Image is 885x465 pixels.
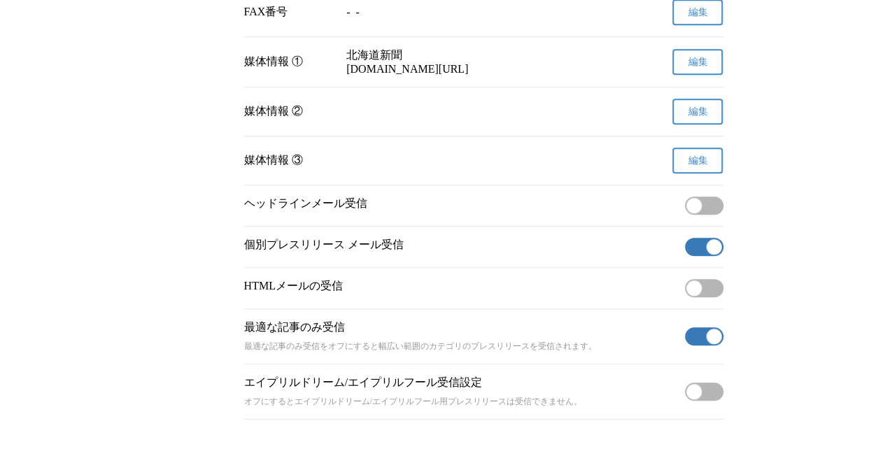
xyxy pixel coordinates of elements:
p: オフにするとエイプリルドリーム/エイプリルフール用プレスリリースは受信できません。 [244,396,679,408]
button: 編集 [672,148,723,173]
p: ヘッドラインメール受信 [244,196,679,211]
span: 編集 [688,6,707,19]
button: 編集 [672,49,723,75]
span: 編集 [688,155,707,167]
p: エイプリルドリーム/エイプリルフール受信設定 [244,375,679,390]
div: FAX番号 [244,5,336,20]
p: 個別プレスリリース メール受信 [244,238,679,252]
span: 編集 [688,56,707,69]
p: 最適な記事のみ受信をオフにすると幅広い範囲のカテゴリのプレスリリースを受信されます。 [244,341,679,352]
div: 媒体情報 ③ [244,153,336,168]
p: HTMLメールの受信 [244,279,679,294]
p: 最適な記事のみ受信 [244,320,679,335]
div: 媒体情報 ② [244,104,336,119]
p: 北海道新聞 [DOMAIN_NAME][URL] [346,48,621,76]
div: 媒体情報 ① [244,55,336,69]
button: 編集 [672,99,723,124]
p: - - [346,6,621,19]
span: 編集 [688,106,707,118]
